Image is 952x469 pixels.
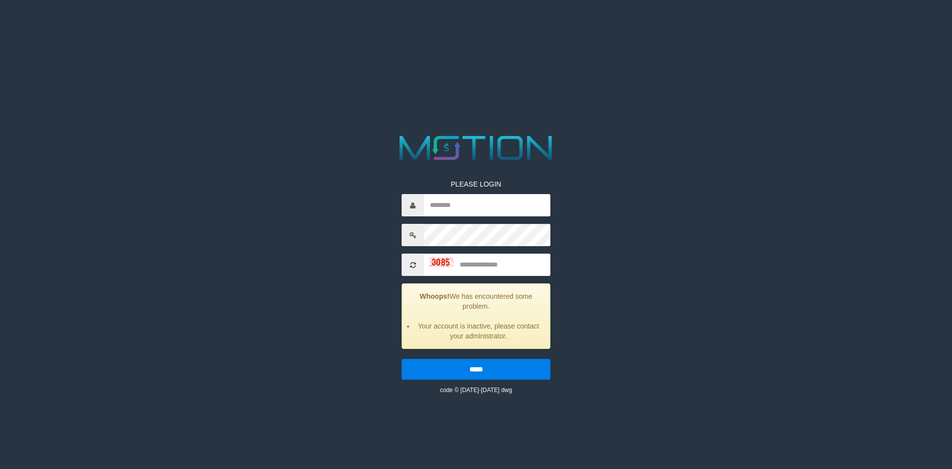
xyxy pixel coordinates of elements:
[402,283,550,349] div: We has encountered some problem.
[429,257,454,267] img: captcha
[440,387,512,394] small: code © [DATE]-[DATE] dwg
[393,132,559,164] img: MOTION_logo.png
[402,179,550,189] p: PLEASE LOGIN
[415,321,542,341] li: Your account is inactive, please contact your administrator.
[420,292,450,300] strong: Whoops!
